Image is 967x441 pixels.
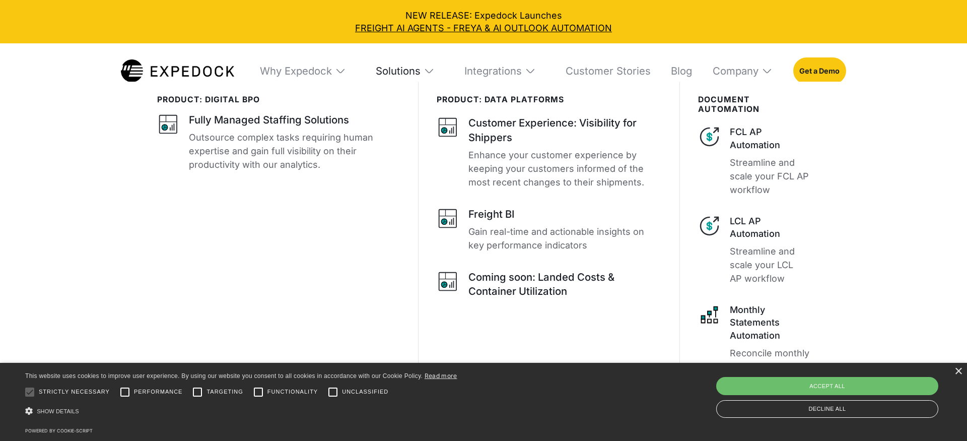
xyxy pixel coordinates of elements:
div: Monthly Statements Automation [730,303,810,342]
div: Decline all [716,400,938,418]
span: Strictly necessary [39,388,110,396]
span: Targeting [206,388,243,396]
span: Unclassified [342,388,388,396]
a: Fully Managed Staffing SolutionsOutsource complex tasks requiring human expertise and gain full v... [157,113,400,171]
div: Integrations [464,65,522,77]
a: Freight BIGain real-time and actionable insights on key performance indicators [437,207,661,252]
span: Performance [134,388,183,396]
a: Blog [662,43,692,98]
div: Fully Managed Staffing Solutions [189,113,349,127]
div: FCL AP Automation [730,125,810,151]
a: Get a Demo [793,57,846,84]
div: Why Expedock [260,65,332,77]
div: NEW RELEASE: Expedock Launches [9,9,958,34]
a: Customer Experience: Visibility for ShippersEnhance your customer experience by keeping your cust... [437,116,661,188]
div: Show details [25,404,457,420]
div: Coming soon: Landed Costs & Container Utilization [468,270,661,299]
span: Functionality [267,388,318,396]
a: Read more [425,372,457,380]
a: Coming soon: Landed Costs & Container Utilization [437,270,661,302]
div: product: digital bpo [157,95,400,105]
a: FCL AP AutomationStreamline and scale your FCL AP workflow [698,125,810,196]
iframe: Chat Widget [917,393,967,441]
div: Integrations [455,43,545,98]
p: Enhance your customer experience by keeping your customers informed of the most recent changes to... [468,148,661,189]
div: Why Expedock [251,43,356,98]
a: FREIGHT AI AGENTS - FREYA & AI OUTLOOK AUTOMATION [9,22,958,34]
a: Powered by cookie-script [25,428,93,433]
p: Reconcile monthly statements against accruals before or after posting to TMS [730,346,810,414]
div: LCL AP Automation [730,215,810,240]
a: LCL AP AutomationStreamline and scale your LCL AP workflow [698,215,810,285]
div: Freight BI [468,207,515,221]
div: Solutions [376,65,421,77]
p: Streamline and scale your LCL AP workflow [730,244,810,285]
p: Streamline and scale your FCL AP workflow [730,156,810,197]
div: Customer Experience: Visibility for Shippers [468,116,661,145]
div: Solutions [367,43,444,98]
div: Company [713,65,758,77]
span: Show details [37,408,79,414]
a: Customer Stories [557,43,651,98]
span: This website uses cookies to improve user experience. By using our website you consent to all coo... [25,372,423,380]
a: Monthly Statements AutomationReconcile monthly statements against accruals before or after postin... [698,303,810,414]
div: Company [704,43,782,98]
div: Close [954,368,962,375]
p: Gain real-time and actionable insights on key performance indicators [468,225,661,252]
div: document automation [698,95,810,114]
p: Outsource complex tasks requiring human expertise and gain full visibility on their productivity ... [189,131,400,171]
div: Accept all [716,377,938,395]
div: PRODUCT: data platforms [437,95,661,105]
